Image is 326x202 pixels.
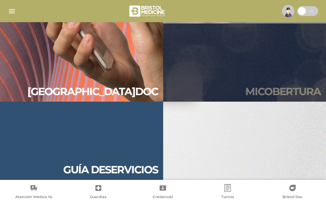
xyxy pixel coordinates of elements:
a: Turnos [195,184,260,201]
img: bristol-medicine-blanco.png [128,3,167,19]
span: Turnos [221,195,234,200]
span: Credencial [153,195,173,200]
h2: Guía de servicios [63,164,158,176]
span: Guardias [90,195,106,200]
span: Atención Médica Ya [15,195,52,200]
span: Bristol Doc [282,195,303,200]
h2: Mi cober tura [245,85,321,98]
a: Credencial [131,184,195,201]
h2: [GEOGRAPHIC_DATA] doc [27,85,158,98]
img: profile-placeholder.svg [282,5,294,17]
a: Bristol Doc [260,184,325,201]
img: Cober_menu-lines-white.svg [8,7,16,15]
a: Guardias [66,184,131,201]
a: Atención Médica Ya [1,184,66,201]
